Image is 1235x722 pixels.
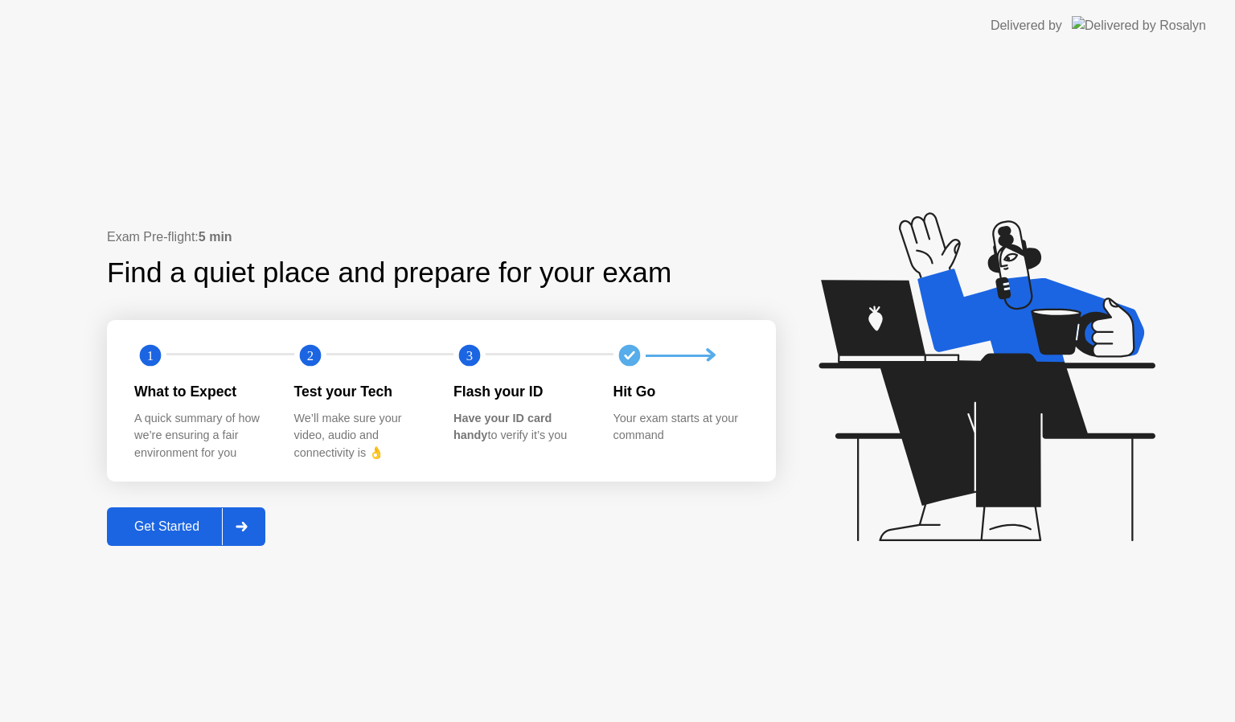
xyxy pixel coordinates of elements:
div: Your exam starts at your command [613,410,748,445]
div: Exam Pre-flight: [107,228,776,247]
div: A quick summary of how we’re ensuring a fair environment for you [134,410,269,462]
text: 1 [147,348,154,363]
div: to verify it’s you [453,410,588,445]
text: 2 [306,348,313,363]
button: Get Started [107,507,265,546]
div: What to Expect [134,381,269,402]
div: Flash your ID [453,381,588,402]
div: Find a quiet place and prepare for your exam [107,252,674,294]
img: Delivered by Rosalyn [1072,16,1206,35]
b: 5 min [199,230,232,244]
div: Hit Go [613,381,748,402]
div: Get Started [112,519,222,534]
b: Have your ID card handy [453,412,552,442]
div: Test your Tech [294,381,429,402]
div: Delivered by [991,16,1062,35]
div: We’ll make sure your video, audio and connectivity is 👌 [294,410,429,462]
text: 3 [466,348,473,363]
